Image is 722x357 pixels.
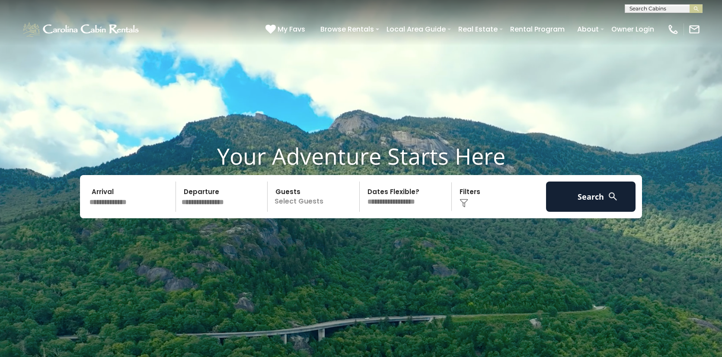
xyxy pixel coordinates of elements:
[454,22,502,37] a: Real Estate
[22,21,141,38] img: White-1-1-2.png
[382,22,450,37] a: Local Area Guide
[270,182,359,212] p: Select Guests
[460,199,468,207] img: filter--v1.png
[573,22,603,37] a: About
[667,23,679,35] img: phone-regular-white.png
[265,24,307,35] a: My Favs
[607,191,618,202] img: search-regular-white.png
[506,22,569,37] a: Rental Program
[607,22,658,37] a: Owner Login
[278,24,305,35] span: My Favs
[546,182,636,212] button: Search
[688,23,700,35] img: mail-regular-white.png
[6,143,716,169] h1: Your Adventure Starts Here
[316,22,378,37] a: Browse Rentals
